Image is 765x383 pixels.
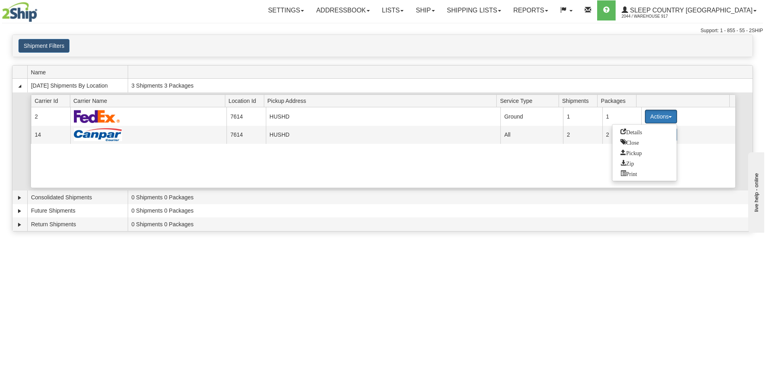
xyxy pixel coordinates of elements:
[128,217,753,231] td: 0 Shipments 0 Packages
[616,0,763,20] a: Sleep Country [GEOGRAPHIC_DATA] 2044 / Warehouse 917
[128,204,753,218] td: 0 Shipments 0 Packages
[31,126,70,144] td: 14
[128,190,753,204] td: 0 Shipments 0 Packages
[645,110,677,123] button: Actions
[563,126,602,144] td: 2
[2,27,763,34] div: Support: 1 - 855 - 55 - 2SHIP
[612,127,677,137] a: Go to Details view
[620,160,634,166] span: Zip
[27,79,128,92] td: [DATE] Shipments By Location
[266,126,501,144] td: HUSHD
[620,129,642,134] span: Details
[226,126,265,144] td: 7614
[602,107,641,125] td: 1
[562,94,598,107] span: Shipments
[18,39,69,53] button: Shipment Filters
[35,94,70,107] span: Carrier Id
[612,137,677,147] a: Close this group
[73,94,225,107] span: Carrier Name
[601,94,636,107] span: Packages
[500,126,563,144] td: All
[620,139,639,145] span: Close
[267,94,497,107] span: Pickup Address
[2,2,37,22] img: logo2044.jpg
[31,107,70,125] td: 2
[16,82,24,90] a: Collapse
[310,0,376,20] a: Addressbook
[16,221,24,229] a: Expand
[441,0,507,20] a: Shipping lists
[226,107,265,125] td: 7614
[500,94,559,107] span: Service Type
[500,107,563,125] td: Ground
[628,7,753,14] span: Sleep Country [GEOGRAPHIC_DATA]
[128,79,753,92] td: 3 Shipments 3 Packages
[376,0,410,20] a: Lists
[747,150,764,232] iframe: chat widget
[410,0,441,20] a: Ship
[563,107,602,125] td: 1
[262,0,310,20] a: Settings
[602,126,641,144] td: 2
[16,194,24,202] a: Expand
[612,168,677,179] a: Print or Download All Shipping Documents in one file
[27,204,128,218] td: Future Shipments
[622,12,682,20] span: 2044 / Warehouse 917
[16,207,24,215] a: Expand
[266,107,501,125] td: HUSHD
[612,158,677,168] a: Zip and Download All Shipping Documents
[6,7,74,13] div: live help - online
[27,190,128,204] td: Consolidated Shipments
[228,94,264,107] span: Location Id
[74,110,120,123] img: FedEx Express®
[74,128,122,141] img: Canpar
[620,170,637,176] span: Print
[27,217,128,231] td: Return Shipments
[507,0,554,20] a: Reports
[31,66,128,78] span: Name
[612,147,677,158] a: Request a carrier pickup
[620,150,642,155] span: Pickup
